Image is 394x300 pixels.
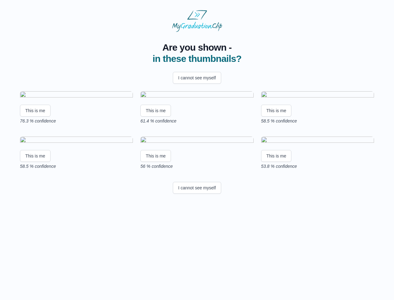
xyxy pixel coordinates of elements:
span: Are you shown - [153,42,241,53]
img: MyGraduationClip [172,10,222,32]
img: 4b5d792111bb0e7ca9efca820bc4c1f46dec49ba.gif [261,137,374,145]
button: This is me [20,150,51,162]
img: 70c414d36bfa9e0c2aa5a7561871ffa11dd27487.gif [20,91,133,100]
button: I cannot see myself [173,182,221,194]
button: I cannot see myself [173,72,221,84]
button: This is me [261,105,292,117]
img: d2c252e12f0e0633afcb4607cc93729bf46b66ec.gif [261,91,374,100]
p: 53.8 % confidence [261,163,374,169]
p: 58.5 % confidence [20,163,133,169]
img: 1599e96e7795e00a0fcbd28e11fcff9b11c1b741.gif [140,137,253,145]
img: 9c25b74084087fd6ab1b16e1253ed93901a101c3.gif [20,137,133,145]
button: This is me [140,150,171,162]
img: 8b46034d545bb2390b0430684b7919e2aa2d7211.gif [140,91,253,100]
p: 76.3 % confidence [20,118,133,124]
p: 56 % confidence [140,163,253,169]
button: This is me [140,105,171,117]
p: 61.4 % confidence [140,118,253,124]
p: 58.5 % confidence [261,118,374,124]
button: This is me [20,105,51,117]
span: in these thumbnails? [153,53,241,64]
button: This is me [261,150,292,162]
